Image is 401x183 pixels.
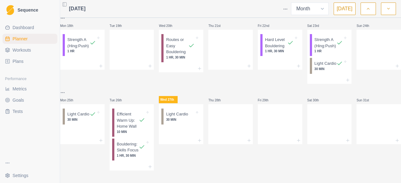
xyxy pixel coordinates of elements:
p: Fri 22nd [258,23,277,28]
p: Hard Level Bouldering [265,37,287,49]
p: 1 HR, 30 MIN [265,49,294,53]
p: Fri 29th [258,98,277,103]
p: Light Cardio [166,111,188,117]
p: Mon 18th [60,23,79,28]
div: Light Cardio30 MIN [161,109,201,125]
p: Tue 19th [110,23,128,28]
div: Strength A (Hing:Push)1 HR [310,34,349,56]
p: Light Cardio [67,111,89,117]
p: Sun 24th [357,23,375,28]
div: Hard Level Bouldering1 HR, 30 MIN [260,34,300,56]
button: Settings [3,170,57,180]
p: 30 MIN [166,117,195,122]
div: Light Cardio30 MIN [310,58,349,74]
p: 1 HR [67,49,96,53]
span: Plans [13,58,23,64]
p: Thu 28th [208,98,227,103]
p: 1 HR [315,49,343,53]
span: Planner [13,36,28,42]
span: Tests [13,108,23,114]
a: Dashboard [3,23,57,33]
div: Strength A (Hing:Push)1 HR [63,34,102,56]
div: Light Cardio30 MIN [63,109,102,125]
span: [DATE] [69,5,86,13]
div: Routes or Easy Bouldering1 HR, 30 MIN [161,34,201,62]
span: Metrics [13,86,27,92]
p: Wed 27th [159,96,178,103]
span: Sequence [18,8,38,12]
span: Dashboard [13,24,34,31]
a: Metrics [3,84,57,94]
p: Wed 20th [159,23,178,28]
p: Sat 23rd [307,23,326,28]
a: Goals [3,95,57,105]
p: 30 MIN [315,67,343,71]
button: [DATE] [334,3,356,15]
p: Efficient Warm Up: Home Wall [117,111,139,130]
p: Sat 30th [307,98,326,103]
p: Light Cardio [315,60,336,67]
div: Bouldering: Skills Focus1 HR, 30 MIN [112,139,152,160]
p: Strength A (Hing:Push) [67,37,90,49]
p: 1 HR, 30 MIN [166,55,195,60]
p: Bouldering: Skills Focus [117,141,139,153]
a: Workouts [3,45,57,55]
img: Logo [6,5,14,15]
a: Tests [3,106,57,116]
p: Strength A (Hing:Push) [315,37,337,49]
p: Thu 21st [208,23,227,28]
span: Workouts [13,47,31,53]
p: 30 MIN [67,117,96,122]
p: Sun 31st [357,98,375,103]
span: Goals [13,97,24,103]
p: Mon 25th [60,98,79,103]
div: Efficient Warm Up: Home Wall10 MIN [112,109,152,137]
div: Performance [3,74,57,84]
a: Plans [3,56,57,66]
p: 10 MIN [117,130,145,134]
p: Tue 26th [110,98,128,103]
a: LogoSequence [3,3,57,18]
p: Routes or Easy Bouldering [166,37,188,55]
a: Planner [3,34,57,44]
p: 1 HR, 30 MIN [117,153,145,158]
